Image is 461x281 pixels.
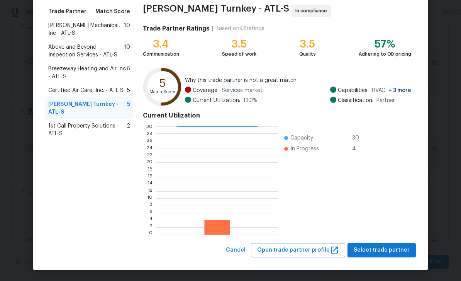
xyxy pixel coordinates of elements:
text: 20 [146,160,153,165]
text: 24 [147,146,153,150]
span: Current Utilization: [193,97,240,104]
text: 8 [149,203,153,208]
span: Partner [376,97,395,104]
text: 28 [147,131,153,136]
span: In compliance [295,7,330,15]
span: [PERSON_NAME] Turnkey - ATL-S [143,5,289,17]
text: 2 [150,225,153,230]
text: 26 [147,138,153,143]
text: 30 [146,124,153,129]
span: [PERSON_NAME] Mechanical, Inc - ATL-S [48,22,124,37]
text: 22 [147,153,153,157]
div: Based on 46 ratings [215,25,264,32]
span: 5 [127,87,130,94]
span: 30 [352,134,364,142]
text: 14 [147,182,153,186]
text: 16 [147,174,153,179]
text: 18 [147,167,153,172]
h4: Current Utilization [143,112,411,119]
div: 57% [359,40,411,48]
span: Cancel [226,245,246,255]
span: Select trade partner [354,245,410,255]
text: 12 [148,189,153,194]
div: 3.5 [222,40,256,48]
div: Quality [299,50,316,58]
span: Match Score [95,8,130,15]
span: Certified Air Care, Inc. - ATL-S [48,87,124,94]
text: 10 [147,196,153,201]
span: In Progress [290,145,319,153]
h4: Trade Partner Ratings [143,25,210,32]
text: 0 [149,232,153,237]
span: HVAC [372,87,411,94]
button: Select trade partner [347,243,416,257]
span: 10 [124,22,130,37]
div: 3.5 [299,40,316,48]
span: 10 [124,43,130,59]
text: 6 [149,211,153,215]
span: 4 [352,145,364,153]
text: 5 [159,78,166,89]
span: Why this trade partner is not a great match: [185,77,411,84]
div: Speed of work [222,50,256,58]
span: Capacity [290,134,313,142]
span: Trade Partner [48,8,86,15]
text: Match Score [149,90,175,94]
span: [PERSON_NAME] Turnkey - ATL-S [48,100,127,116]
span: Services market [222,87,263,94]
span: 6 [127,65,130,80]
div: 3.4 [143,40,179,48]
span: + 3 more [388,88,411,93]
span: Open trade partner profile [257,245,339,255]
span: Classification: [338,97,373,104]
span: 13.3 % [243,97,258,104]
div: Adhering to OD pricing [359,50,411,58]
span: 5 [127,100,130,116]
button: Open trade partner profile [251,243,345,257]
text: 4 [149,218,153,222]
div: | [210,25,215,32]
div: Communication [143,50,179,58]
span: 2 [127,122,130,138]
span: Above and Beyond Inspection Services - ATL-S [48,43,124,59]
span: Breezeway Heating and Air Inc - ATL-S [48,65,127,80]
button: Cancel [223,243,249,257]
span: Coverage: [193,87,219,94]
span: Capabilities: [338,87,369,94]
span: 1st Call Property Solutions - ATL-S [48,122,127,138]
